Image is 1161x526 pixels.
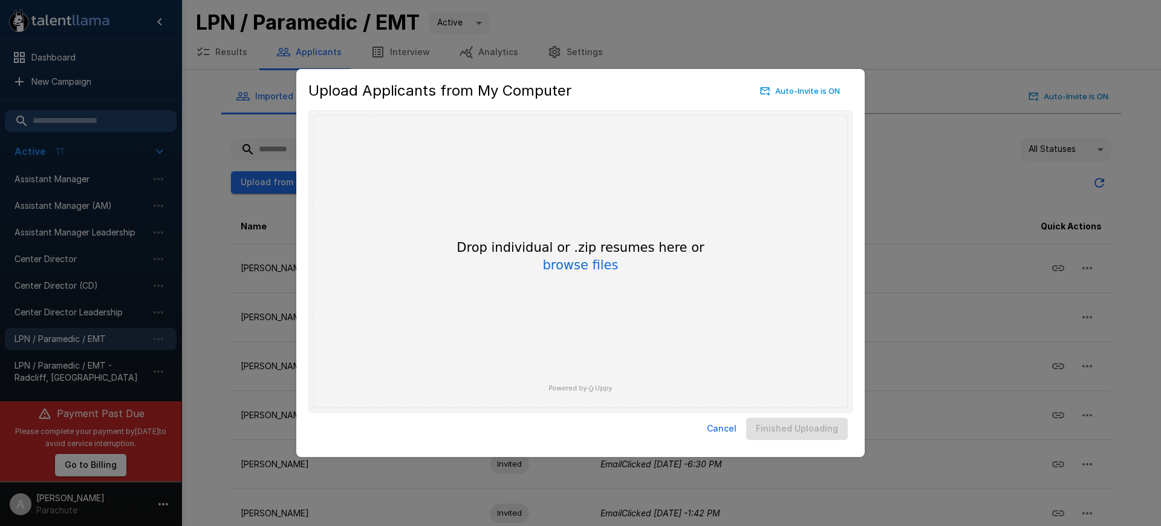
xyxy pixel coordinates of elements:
[595,384,613,392] span: Uppy
[543,259,619,272] button: browse files
[758,82,843,100] button: Auto-Invite is ON
[702,418,741,440] button: Cancel
[548,384,612,392] a: Powered byUppy
[308,81,571,100] h5: Upload Applicants from My Computer
[308,110,853,413] div: Uppy Dashboard
[435,239,726,274] div: Drop individual or .zip resumes here or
